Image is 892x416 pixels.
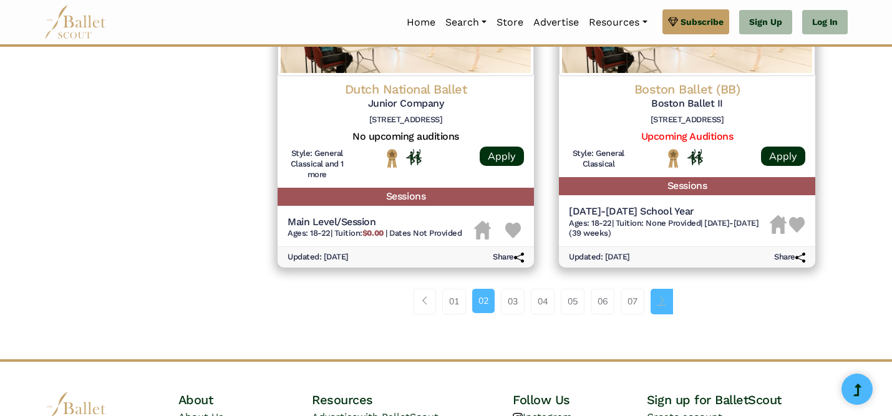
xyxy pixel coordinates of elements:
h6: [STREET_ADDRESS] [288,115,524,125]
span: Dates Not Provided [389,228,462,238]
span: [DATE]-[DATE] (39 weeks) [569,218,759,238]
h4: Dutch National Ballet [288,81,524,97]
h6: [STREET_ADDRESS] [569,115,805,125]
a: Upcoming Auditions [641,130,733,142]
img: In Person [406,149,422,165]
img: National [666,148,681,168]
a: Apply [761,147,805,166]
h5: Sessions [559,177,815,195]
h4: About [178,392,313,408]
img: gem.svg [668,15,678,29]
span: Subscribe [681,15,724,29]
img: National [384,148,400,168]
h5: Sessions [278,188,534,206]
a: Advertise [528,9,584,36]
img: Housing Unavailable [770,215,787,234]
span: Ages: 18-22 [569,218,612,228]
h6: Updated: [DATE] [569,252,630,263]
h6: | | [569,218,770,239]
h4: Boston Ballet (BB) [569,81,805,97]
h6: Share [774,252,805,263]
h6: Style: General Classical and 1 more [288,148,347,180]
span: Tuition: None Provided [616,218,701,228]
h4: Follow Us [513,392,647,408]
a: Home [402,9,440,36]
a: Subscribe [662,9,729,34]
h6: Style: General Classical [569,148,628,170]
span: Tuition: [334,228,385,238]
a: 05 [561,289,584,314]
a: Apply [480,147,524,166]
img: Heart [789,217,805,233]
h5: No upcoming auditions [288,130,524,143]
h5: Junior Company [288,97,524,110]
img: In Person [687,149,703,165]
a: 06 [591,289,614,314]
img: Housing Unavailable [474,221,491,239]
a: Sign Up [739,10,792,35]
a: 03 [501,289,525,314]
a: 01 [442,289,466,314]
h4: Sign up for BalletScout [647,392,848,408]
a: Resources [584,9,652,36]
a: 07 [621,289,644,314]
img: Heart [505,223,521,238]
a: Log In [802,10,848,35]
a: 02 [472,289,495,312]
h6: Updated: [DATE] [288,252,349,263]
h4: Resources [312,392,513,408]
h5: Main Level/Session [288,216,462,229]
a: 04 [531,289,555,314]
a: Store [492,9,528,36]
b: $0.00 [362,228,384,238]
h5: [DATE]-[DATE] School Year [569,205,770,218]
h6: | | [288,228,462,239]
nav: Page navigation example [414,289,680,314]
h6: Share [493,252,524,263]
h5: Boston Ballet II [569,97,805,110]
a: Search [440,9,492,36]
span: Ages: 18-22 [288,228,331,238]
